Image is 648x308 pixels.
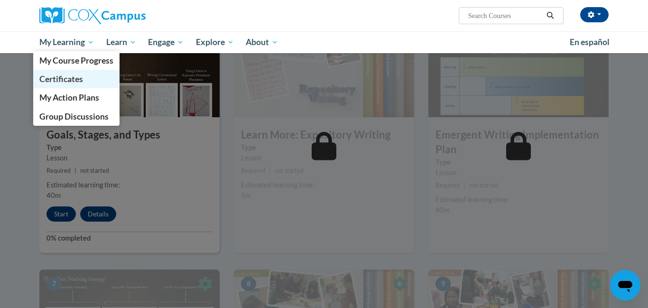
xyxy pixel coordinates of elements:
a: My Learning [33,31,100,53]
a: Explore [190,31,240,53]
span: Engage [148,37,184,48]
iframe: Button to launch messaging window [610,270,640,300]
span: Certificates [39,74,83,84]
span: My Course Progress [39,56,113,65]
span: Learn [106,37,136,48]
a: Cox Campus [39,7,220,24]
span: En español [570,37,610,47]
div: Main menu [25,31,623,53]
button: Account Settings [580,7,609,22]
span: My Action Plans [39,93,99,103]
input: Search Courses [467,10,543,21]
span: About [246,37,278,48]
a: Certificates [33,70,120,88]
a: Learn [100,31,142,53]
img: Cox Campus [39,7,146,24]
a: Engage [142,31,190,53]
button: Search [543,10,557,21]
a: My Action Plans [33,88,120,107]
span: My Learning [39,37,94,48]
a: En español [564,32,616,52]
a: My Course Progress [33,51,120,70]
a: About [240,31,285,53]
span: Explore [196,37,234,48]
span: Group Discussions [39,112,109,121]
a: Group Discussions [33,107,120,126]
